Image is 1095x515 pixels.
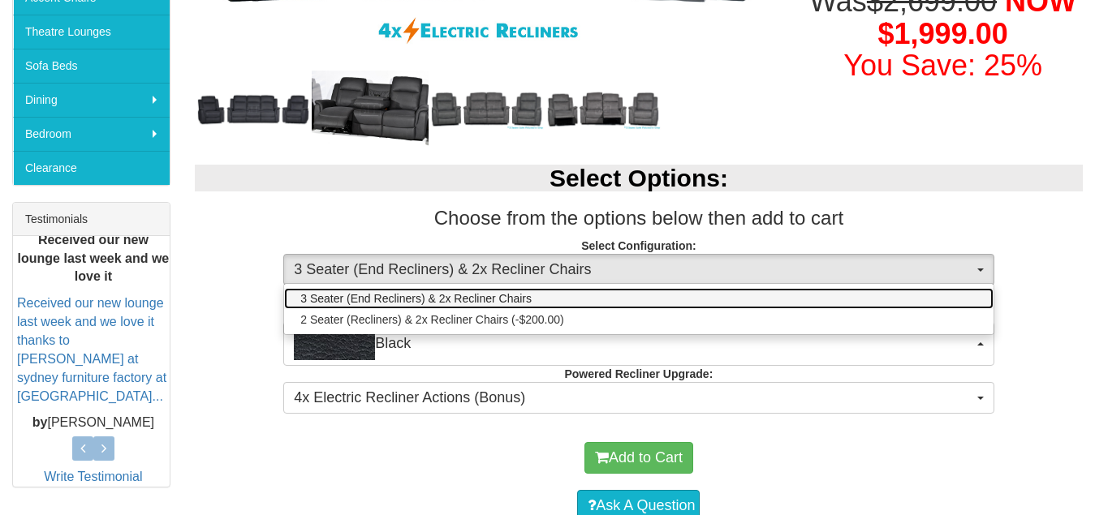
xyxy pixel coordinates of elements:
button: Add to Cart [584,442,693,474]
a: Clearance [13,151,170,185]
img: Black [294,328,375,360]
a: Theatre Lounges [13,15,170,49]
button: 3 Seater (End Recliners) & 2x Recliner Chairs [283,254,994,286]
span: 3 Seater (End Recliners) & 2x Recliner Chairs [300,290,532,307]
span: Black [294,328,972,360]
strong: Powered Recliner Upgrade: [564,367,713,380]
a: Sofa Beds [13,49,170,83]
a: Dining [13,83,170,117]
strong: Select Configuration: [581,239,696,252]
span: 2 Seater (Recliners) & 2x Recliner Chairs (-$200.00) [300,311,563,328]
span: 4x Electric Recliner Actions (Bonus) [294,388,972,409]
button: 4x Electric Recliner Actions (Bonus) [283,382,994,414]
button: BlackBlack [283,322,994,366]
b: Received our new lounge last week and we love it [18,233,170,284]
a: Bedroom [13,117,170,151]
span: 3 Seater (End Recliners) & 2x Recliner Chairs [294,260,972,281]
a: Write Testimonial [44,470,142,483]
b: Select Options: [550,165,728,191]
font: You Save: 25% [843,49,1042,82]
b: by [32,415,48,429]
p: [PERSON_NAME] [17,414,170,432]
div: Testimonials [13,203,170,236]
h3: Choose from the options below then add to cart [195,208,1083,229]
a: Received our new lounge last week and we love it thanks to [PERSON_NAME] at sydney furniture fact... [17,296,166,402]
